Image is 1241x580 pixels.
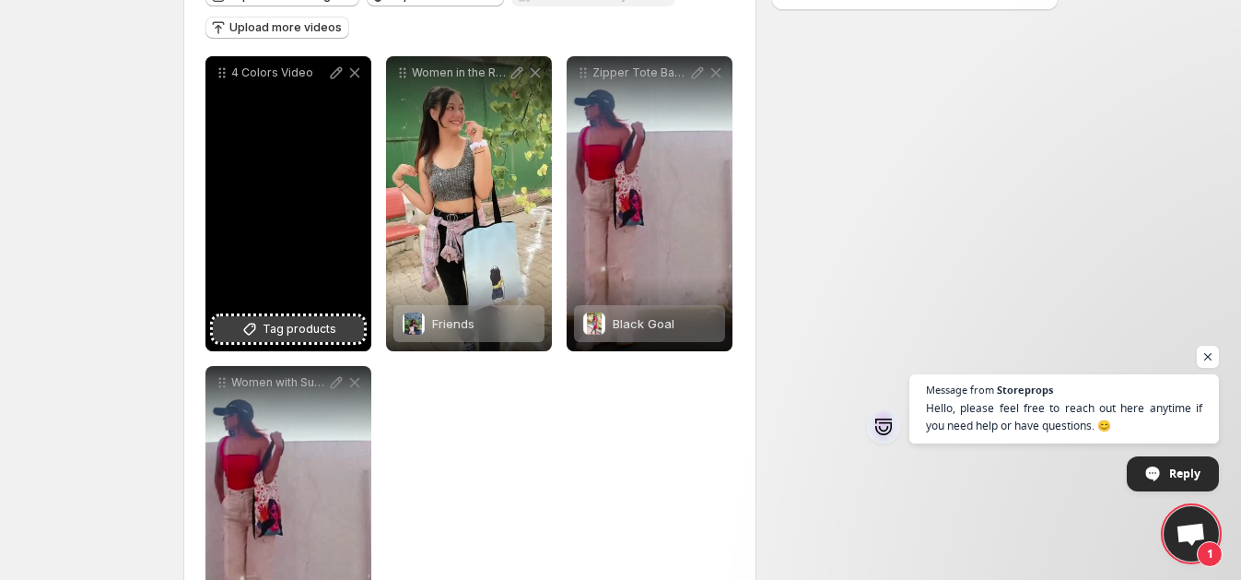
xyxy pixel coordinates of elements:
[263,320,336,338] span: Tag products
[205,17,349,39] button: Upload more videos
[386,56,552,351] div: Women in the Road VideoFriendsFriends
[229,20,342,35] span: Upload more videos
[567,56,732,351] div: Zipper Tote Bag VideoBlack GoalBlack Goal
[1197,541,1223,567] span: 1
[213,316,364,342] button: Tag products
[613,316,674,331] span: Black Goal
[926,399,1202,434] span: Hello, please feel free to reach out here anytime if you need help or have questions. 😊
[926,385,994,395] span: Message from
[1164,506,1219,562] a: Open chat
[412,65,508,80] p: Women in the Road Video
[231,65,327,80] p: 4 Colors Video
[997,385,1053,395] span: Storeprops
[1169,457,1200,490] span: Reply
[432,316,474,331] span: Friends
[231,375,327,390] p: Women with Sunglass Video
[592,65,688,80] p: Zipper Tote Bag Video
[205,56,371,351] div: 4 Colors VideoTag products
